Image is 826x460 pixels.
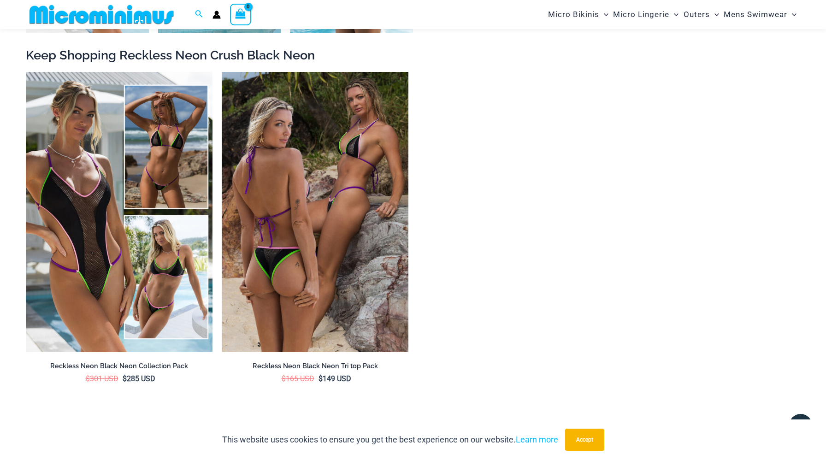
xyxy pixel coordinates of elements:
span: $ [86,374,90,383]
span: Mens Swimwear [724,3,787,26]
span: Menu Toggle [669,3,678,26]
bdi: 149 USD [319,374,351,383]
a: Collection PackTop BTop B [26,72,212,352]
span: Micro Lingerie [613,3,669,26]
span: $ [123,374,127,383]
bdi: 301 USD [86,374,118,383]
span: Outers [684,3,710,26]
h2: Keep Shopping Reckless Neon Crush Black Neon [26,47,800,63]
a: Reckless Neon Black Neon Tri top Pack [222,362,408,374]
button: Accept [565,429,604,451]
span: $ [319,374,323,383]
span: Menu Toggle [599,3,608,26]
span: $ [282,374,286,383]
a: Micro LingerieMenu ToggleMenu Toggle [611,3,681,26]
a: Micro BikinisMenu ToggleMenu Toggle [546,3,611,26]
a: View Shopping Cart, empty [230,4,251,25]
nav: Site Navigation [544,1,800,28]
bdi: 165 USD [282,374,314,383]
a: Tri Top PackBottoms BBottoms B [222,72,408,352]
img: MM SHOP LOGO FLAT [26,4,177,25]
a: Account icon link [212,11,221,19]
p: This website uses cookies to ensure you get the best experience on our website. [222,433,558,447]
span: Menu Toggle [710,3,719,26]
a: Reckless Neon Black Neon Collection Pack [26,362,212,374]
a: OutersMenu ToggleMenu Toggle [681,3,721,26]
span: Menu Toggle [787,3,796,26]
a: Learn more [516,435,558,444]
h2: Reckless Neon Black Neon Collection Pack [26,362,212,371]
bdi: 285 USD [123,374,155,383]
img: Top B [26,72,212,352]
a: Search icon link [195,9,203,20]
a: Mens SwimwearMenu ToggleMenu Toggle [721,3,799,26]
img: Tri Top Pack [222,72,408,352]
h2: Reckless Neon Black Neon Tri top Pack [222,362,408,371]
span: Micro Bikinis [548,3,599,26]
